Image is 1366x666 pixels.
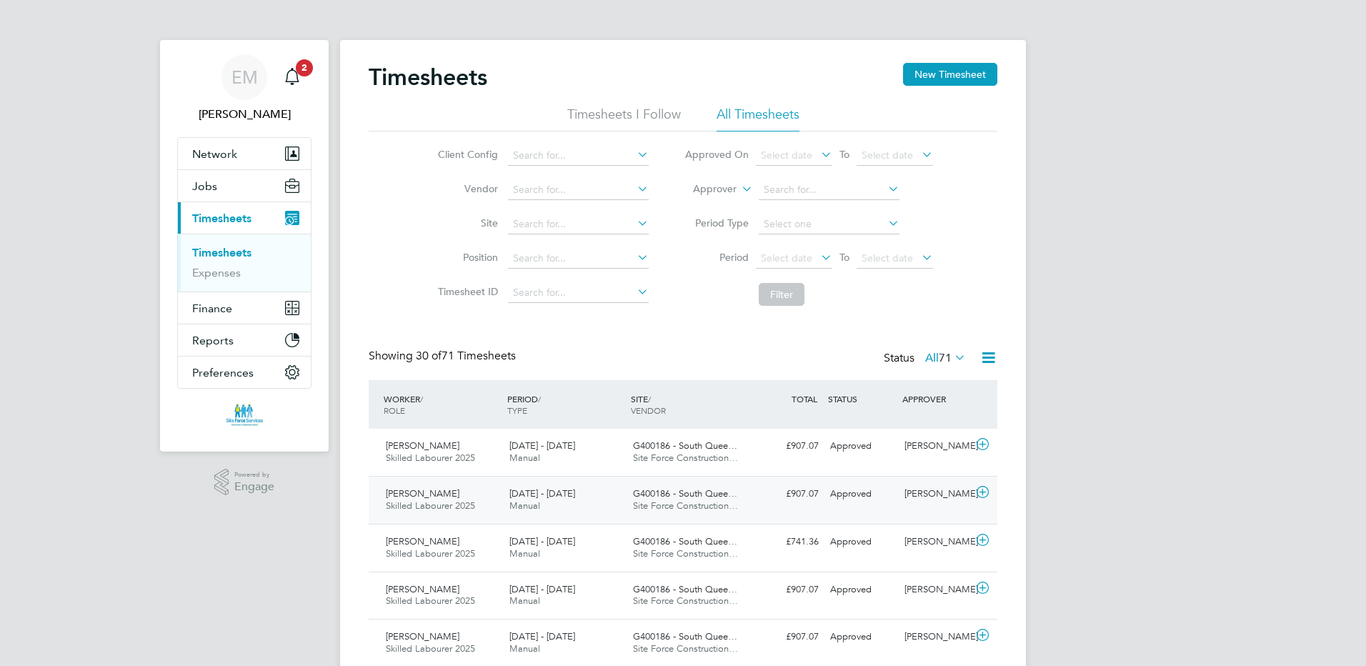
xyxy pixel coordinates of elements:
input: Search for... [508,249,649,269]
a: EM[PERSON_NAME] [177,54,311,123]
label: Site [434,217,498,229]
span: [PERSON_NAME] [386,487,459,499]
span: Select date [761,149,812,161]
span: Skilled Labourer 2025 [386,642,475,655]
div: [PERSON_NAME] [899,482,973,506]
span: ROLE [384,404,405,416]
span: G400186 - South Quee… [633,535,737,547]
span: [DATE] - [DATE] [509,535,575,547]
div: STATUS [824,386,899,412]
img: siteforceservices-logo-retina.png [224,403,264,426]
input: Search for... [508,180,649,200]
span: Manual [509,452,540,464]
input: Select one [759,214,899,234]
div: £907.07 [750,482,824,506]
span: G400186 - South Quee… [633,487,737,499]
input: Search for... [759,180,899,200]
button: Preferences [178,357,311,388]
label: All [925,351,966,365]
span: Finance [192,302,232,315]
span: Skilled Labourer 2025 [386,547,475,560]
input: Search for... [508,283,649,303]
label: Approver [672,182,737,197]
span: G400186 - South Quee… [633,439,737,452]
button: Network [178,138,311,169]
span: 2 [296,59,313,76]
button: Reports [178,324,311,356]
span: [DATE] - [DATE] [509,439,575,452]
span: Reports [192,334,234,347]
span: [PERSON_NAME] [386,630,459,642]
input: Search for... [508,146,649,166]
span: 71 [939,351,952,365]
span: Eliza McCallum [177,106,311,123]
span: Network [192,147,237,161]
span: Select date [862,252,913,264]
span: [DATE] - [DATE] [509,630,575,642]
span: / [538,393,541,404]
div: £907.07 [750,625,824,649]
a: Powered byEngage [214,469,275,496]
span: Manual [509,547,540,560]
div: Approved [824,578,899,602]
label: Period Type [684,217,749,229]
div: PERIOD [504,386,627,423]
span: TYPE [507,404,527,416]
span: [PERSON_NAME] [386,535,459,547]
span: Select date [862,149,913,161]
label: Client Config [434,148,498,161]
a: Expenses [192,266,241,279]
a: Go to home page [177,403,311,426]
span: Manual [509,642,540,655]
h2: Timesheets [369,63,487,91]
span: [DATE] - [DATE] [509,583,575,595]
span: To [835,145,854,164]
span: Jobs [192,179,217,193]
div: WORKER [380,386,504,423]
div: Timesheets [178,234,311,292]
div: [PERSON_NAME] [899,578,973,602]
div: Approved [824,625,899,649]
span: TOTAL [792,393,817,404]
li: All Timesheets [717,106,799,131]
span: Site Force Construction… [633,452,738,464]
div: £907.07 [750,434,824,458]
input: Search for... [508,214,649,234]
div: [PERSON_NAME] [899,625,973,649]
span: Engage [234,481,274,493]
span: G400186 - South Quee… [633,630,737,642]
div: SITE [627,386,751,423]
span: Powered by [234,469,274,481]
label: Vendor [434,182,498,195]
button: Filter [759,283,804,306]
div: Approved [824,434,899,458]
a: 2 [278,54,306,100]
label: Approved On [684,148,749,161]
button: Jobs [178,170,311,202]
span: Select date [761,252,812,264]
span: Timesheets [192,212,251,225]
div: Showing [369,349,519,364]
div: Approved [824,530,899,554]
span: Site Force Construction… [633,547,738,560]
span: [DATE] - [DATE] [509,487,575,499]
div: [PERSON_NAME] [899,434,973,458]
div: £741.36 [750,530,824,554]
button: New Timesheet [903,63,997,86]
div: £907.07 [750,578,824,602]
label: Period [684,251,749,264]
span: G400186 - South Quee… [633,583,737,595]
span: To [835,248,854,267]
div: APPROVER [899,386,973,412]
div: Approved [824,482,899,506]
label: Position [434,251,498,264]
span: Site Force Construction… [633,642,738,655]
nav: Main navigation [160,40,329,452]
span: Manual [509,595,540,607]
span: Site Force Construction… [633,595,738,607]
span: / [648,393,651,404]
li: Timesheets I Follow [567,106,681,131]
span: Skilled Labourer 2025 [386,499,475,512]
span: Preferences [192,366,254,379]
span: Site Force Construction… [633,499,738,512]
